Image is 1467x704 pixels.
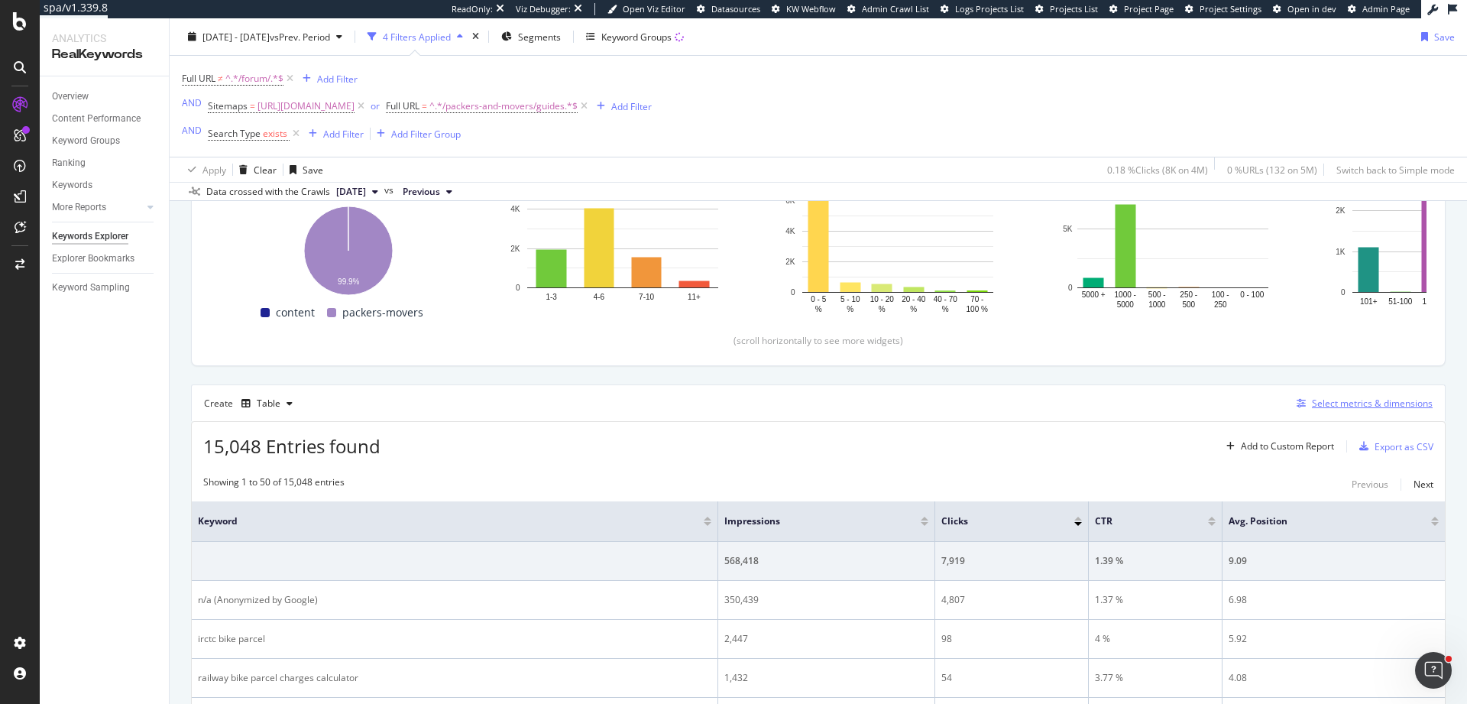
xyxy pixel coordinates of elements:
span: 2025 Sep. 1st [336,185,366,199]
text: % [879,305,886,313]
text: 51-100 [1388,297,1413,306]
span: Admin Crawl List [862,3,929,15]
text: 250 - [1180,290,1197,299]
div: Add Filter [611,99,652,112]
span: Segments [518,30,561,43]
div: Keywords [52,177,92,193]
div: Keyword Groups [52,133,120,149]
span: content [276,303,315,322]
text: 4K [785,227,795,235]
text: % [815,305,822,313]
span: [URL][DOMAIN_NAME] [257,96,355,117]
text: 5K [1063,225,1073,233]
span: ^.*/forum/.*$ [225,68,283,89]
a: Open Viz Editor [607,3,685,15]
div: Ranking [52,155,86,171]
button: Add Filter Group [371,125,461,143]
button: [DATE] [330,183,384,201]
span: [DATE] - [DATE] [202,30,270,43]
div: 98 [941,632,1082,646]
div: (scroll horizontally to see more widgets) [210,334,1427,347]
div: Content Performance [52,111,141,127]
div: Analytics [52,31,157,46]
text: 1000 [1148,300,1166,309]
div: Overview [52,89,89,105]
button: Previous [397,183,458,201]
div: Add Filter [317,72,358,85]
button: Previous [1352,475,1388,494]
a: Keyword Sampling [52,280,158,296]
span: Clicks [941,514,1051,528]
a: Keywords [52,177,158,193]
text: 1000 - [1115,290,1136,299]
a: Projects List [1035,3,1098,15]
text: 100 - [1212,290,1229,299]
div: Add to Custom Report [1241,442,1334,451]
span: Sitemaps [208,99,248,112]
div: 350,439 [724,593,928,607]
text: 100 % [967,305,988,313]
svg: A chart. [779,162,1017,316]
div: Keyword Sampling [52,280,130,296]
div: 1.37 % [1095,593,1216,607]
text: 70 - [970,295,983,303]
div: 4 Filters Applied [383,30,451,43]
span: vs Prev. Period [270,30,330,43]
span: CTR [1095,514,1185,528]
span: Full URL [182,72,215,85]
button: AND [182,123,202,138]
text: % [847,305,853,313]
div: 4.08 [1229,671,1439,685]
div: 0 % URLs ( 132 on 5M ) [1227,163,1317,176]
a: Project Settings [1185,3,1261,15]
span: Open Viz Editor [623,3,685,15]
a: Explorer Bookmarks [52,251,158,267]
text: 1K [1336,248,1346,256]
div: 4,807 [941,593,1082,607]
text: 16-50 [1422,297,1442,306]
span: packers-movers [342,303,423,322]
text: 4K [510,206,520,214]
text: % [910,305,917,313]
span: ^.*/packers-and-movers/guides.*$ [429,96,578,117]
div: 9.09 [1229,554,1439,568]
span: Previous [403,185,440,199]
div: Previous [1352,478,1388,491]
div: times [469,29,482,44]
div: Switch back to Simple mode [1336,163,1455,176]
div: Viz Debugger: [516,3,571,15]
span: = [422,99,427,112]
a: Open in dev [1273,3,1336,15]
text: 0 [1341,288,1346,297]
button: [DATE] - [DATE]vsPrev. Period [182,24,348,49]
text: 0 [1068,284,1073,292]
a: Logs Projects List [941,3,1024,15]
text: 5 - 10 [840,295,860,303]
a: Admin Crawl List [847,3,929,15]
div: 568,418 [724,554,928,568]
text: 250 [1214,300,1227,309]
div: Save [1434,30,1455,43]
text: 2K [510,245,520,253]
a: Overview [52,89,158,105]
span: Admin Page [1362,3,1410,15]
div: Table [257,399,280,408]
div: RealKeywords [52,46,157,63]
div: irctc bike parcel [198,632,711,646]
div: Create [204,391,299,416]
svg: A chart. [504,162,742,310]
a: Keywords Explorer [52,229,158,245]
text: % [942,305,949,313]
span: Logs Projects List [955,3,1024,15]
button: Add Filter [296,70,358,88]
div: 0.18 % Clicks ( 8K on 4M ) [1107,163,1208,176]
div: Explorer Bookmarks [52,251,134,267]
span: Project Page [1124,3,1174,15]
text: 10 - 20 [870,295,895,303]
text: 500 - [1148,290,1166,299]
div: railway bike parcel charges calculator [198,671,711,685]
button: Clear [233,157,277,182]
span: = [250,99,255,112]
div: 2,447 [724,632,928,646]
button: Save [283,157,323,182]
